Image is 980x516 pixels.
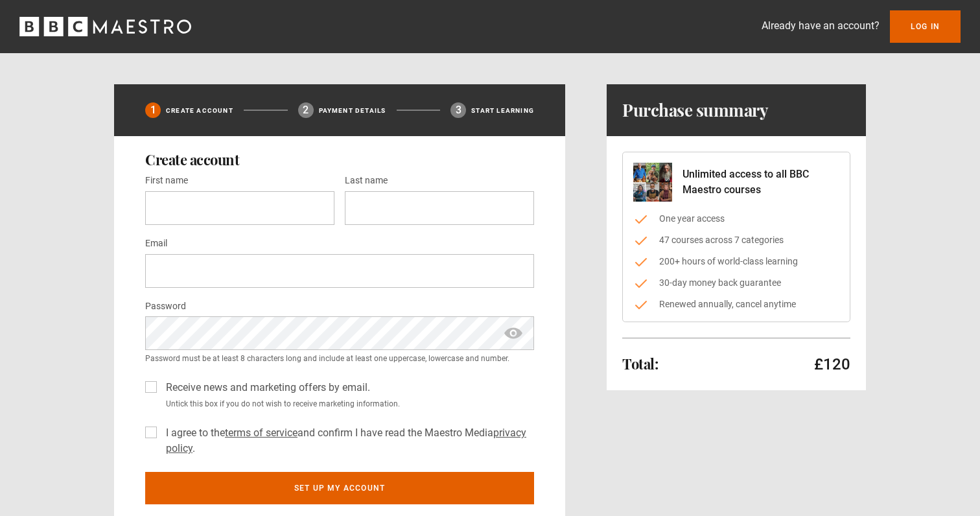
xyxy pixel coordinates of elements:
p: Already have an account? [762,18,880,34]
a: terms of service [225,427,297,439]
small: Untick this box if you do not wish to receive marketing information. [161,398,534,410]
p: Unlimited access to all BBC Maestro courses [682,167,839,198]
label: Email [145,236,167,252]
p: Payment details [319,106,386,115]
span: show password [503,316,524,350]
h1: Purchase summary [622,100,768,121]
a: Log In [890,10,961,43]
div: 1 [145,102,161,118]
p: Create Account [166,106,233,115]
div: 2 [298,102,314,118]
li: 47 courses across 7 categories [633,233,839,247]
label: I agree to the and confirm I have read the Maestro Media . [161,425,534,456]
li: 200+ hours of world-class learning [633,255,839,268]
p: Start learning [471,106,534,115]
button: Set up my account [145,472,534,504]
h2: Total: [622,356,658,371]
label: First name [145,173,188,189]
svg: BBC Maestro [19,17,191,36]
div: 3 [450,102,466,118]
li: One year access [633,212,839,226]
h2: Create account [145,152,534,167]
li: 30-day money back guarantee [633,276,839,290]
p: £120 [814,354,850,375]
label: Last name [345,173,388,189]
label: Password [145,299,186,314]
label: Receive news and marketing offers by email. [161,380,370,395]
small: Password must be at least 8 characters long and include at least one uppercase, lowercase and num... [145,353,534,364]
li: Renewed annually, cancel anytime [633,298,839,311]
